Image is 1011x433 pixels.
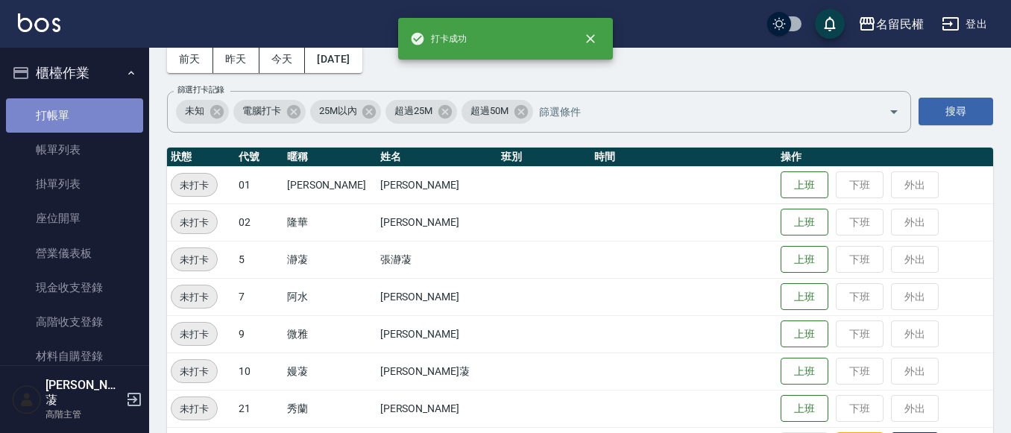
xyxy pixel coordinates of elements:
span: 未打卡 [171,364,217,379]
button: 櫃檯作業 [6,54,143,92]
button: 上班 [781,209,828,236]
img: Logo [18,13,60,32]
a: 打帳單 [6,98,143,133]
a: 掛單列表 [6,167,143,201]
h5: [PERSON_NAME]蓤 [45,378,122,408]
span: 未知 [176,104,213,118]
button: 名留民權 [852,9,930,39]
p: 高階主管 [45,408,122,421]
a: 營業儀表板 [6,236,143,271]
div: 名留民權 [876,15,924,34]
td: 微雅 [283,315,377,353]
th: 代號 [235,148,283,167]
td: [PERSON_NAME] [283,166,377,203]
button: 搜尋 [919,98,993,125]
td: [PERSON_NAME] [377,166,498,203]
span: 未打卡 [171,326,217,342]
button: 上班 [781,395,828,423]
span: 超過50M [462,104,517,118]
th: 狀態 [167,148,235,167]
span: 打卡成功 [410,31,467,46]
th: 班別 [497,148,590,167]
label: 篩選打卡記錄 [177,84,224,95]
td: 5 [235,241,283,278]
th: 姓名 [377,148,498,167]
a: 座位開單 [6,201,143,236]
div: 電腦打卡 [233,100,306,124]
button: 上班 [781,358,828,385]
th: 操作 [777,148,993,167]
button: [DATE] [305,45,362,73]
div: 超過50M [462,100,533,124]
td: 7 [235,278,283,315]
div: 未知 [176,100,229,124]
td: [PERSON_NAME] [377,390,498,427]
span: 未打卡 [171,289,217,305]
span: 25M以內 [310,104,366,118]
button: 上班 [781,320,828,348]
button: Open [882,100,906,124]
span: 電腦打卡 [233,104,290,118]
button: 上班 [781,171,828,199]
button: 今天 [259,45,306,73]
input: 篩選條件 [535,98,863,124]
a: 現金收支登錄 [6,271,143,305]
td: [PERSON_NAME]蓤 [377,353,498,390]
td: 9 [235,315,283,353]
th: 時間 [590,148,777,167]
td: 秀蘭 [283,390,377,427]
button: 上班 [781,283,828,311]
img: Person [12,385,42,414]
td: [PERSON_NAME] [377,315,498,353]
span: 未打卡 [171,177,217,193]
span: 超過25M [385,104,441,118]
td: 隆華 [283,203,377,241]
button: 昨天 [213,45,259,73]
td: 10 [235,353,283,390]
a: 材料自購登錄 [6,339,143,373]
a: 高階收支登錄 [6,305,143,339]
button: save [815,9,845,39]
td: 張瀞蓤 [377,241,498,278]
span: 未打卡 [171,252,217,268]
span: 未打卡 [171,215,217,230]
td: [PERSON_NAME] [377,278,498,315]
td: 21 [235,390,283,427]
div: 25M以內 [310,100,382,124]
button: 上班 [781,246,828,274]
th: 暱稱 [283,148,377,167]
button: close [574,22,607,55]
td: 02 [235,203,283,241]
td: [PERSON_NAME] [377,203,498,241]
td: 瀞蓤 [283,241,377,278]
td: 嫚蓤 [283,353,377,390]
td: 01 [235,166,283,203]
button: 登出 [936,10,993,38]
td: 阿水 [283,278,377,315]
div: 超過25M [385,100,457,124]
span: 未打卡 [171,401,217,417]
button: 前天 [167,45,213,73]
a: 帳單列表 [6,133,143,167]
